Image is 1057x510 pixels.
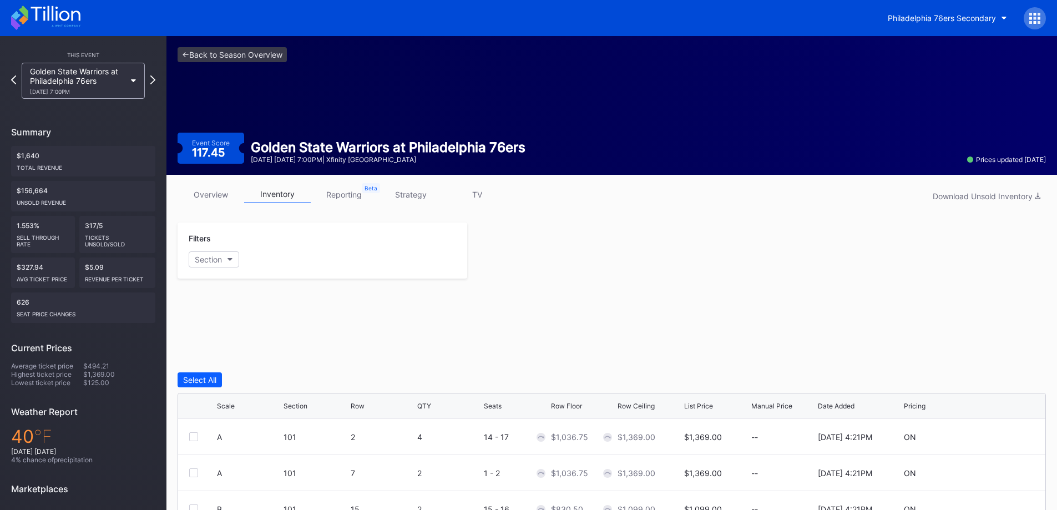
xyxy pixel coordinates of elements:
[751,432,815,442] div: --
[11,52,155,58] div: This Event
[684,432,722,442] div: $1,369.00
[417,402,431,410] div: QTY
[417,432,481,442] div: 4
[11,370,83,378] div: Highest ticket price
[879,8,1015,28] button: Philadelphia 76ers Secondary
[444,186,510,203] a: TV
[751,402,792,410] div: Manual Price
[377,186,444,203] a: strategy
[284,432,347,442] div: 101
[83,370,155,378] div: $1,369.00
[34,426,52,447] span: ℉
[217,468,222,478] div: A
[484,402,502,410] div: Seats
[818,468,872,478] div: [DATE] 4:21PM
[17,160,150,171] div: Total Revenue
[244,186,311,203] a: inventory
[183,375,216,385] div: Select All
[17,195,150,206] div: Unsold Revenue
[178,186,244,203] a: overview
[30,67,125,95] div: Golden State Warriors at Philadelphia 76ers
[192,139,230,147] div: Event Score
[484,468,548,478] div: 1 - 2
[551,402,582,410] div: Row Floor
[618,432,655,442] div: $1,369.00
[351,402,365,410] div: Row
[17,230,69,248] div: Sell Through Rate
[618,402,655,410] div: Row Ceiling
[17,306,150,317] div: seat price changes
[684,402,713,410] div: List Price
[818,432,872,442] div: [DATE] 4:21PM
[251,155,525,164] div: [DATE] [DATE] 7:00PM | Xfinity [GEOGRAPHIC_DATA]
[85,230,150,248] div: Tickets Unsold/Sold
[11,426,155,447] div: 40
[11,216,75,253] div: 1.553%
[888,13,996,23] div: Philadelphia 76ers Secondary
[551,432,588,442] div: $1,036.75
[11,342,155,354] div: Current Prices
[484,432,548,442] div: 14 - 17
[927,189,1046,204] button: Download Unsold Inventory
[217,432,222,442] div: A
[351,468,414,478] div: 7
[618,468,655,478] div: $1,369.00
[11,257,75,288] div: $327.94
[251,139,525,155] div: Golden State Warriors at Philadelphia 76ers
[904,468,916,478] div: ON
[178,372,222,387] button: Select All
[79,216,156,253] div: 317/5
[85,271,150,282] div: Revenue per ticket
[79,257,156,288] div: $5.09
[818,402,854,410] div: Date Added
[217,402,235,410] div: Scale
[284,468,347,478] div: 101
[17,271,69,282] div: Avg ticket price
[11,447,155,456] div: [DATE] [DATE]
[904,402,925,410] div: Pricing
[11,456,155,464] div: 4 % chance of precipitation
[192,147,227,158] div: 117.45
[11,181,155,211] div: $156,664
[904,432,916,442] div: ON
[311,186,377,203] a: reporting
[195,255,222,264] div: Section
[351,432,414,442] div: 2
[933,191,1040,201] div: Download Unsold Inventory
[83,362,155,370] div: $494.21
[83,378,155,387] div: $125.00
[684,468,722,478] div: $1,369.00
[284,402,307,410] div: Section
[11,127,155,138] div: Summary
[178,47,287,62] a: <-Back to Season Overview
[11,292,155,323] div: 626
[11,406,155,417] div: Weather Report
[189,234,456,243] div: Filters
[11,378,83,387] div: Lowest ticket price
[11,483,155,494] div: Marketplaces
[189,251,239,267] button: Section
[417,468,481,478] div: 2
[967,155,1046,164] div: Prices updated [DATE]
[30,88,125,95] div: [DATE] 7:00PM
[751,468,815,478] div: --
[11,146,155,176] div: $1,640
[551,468,588,478] div: $1,036.75
[11,362,83,370] div: Average ticket price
